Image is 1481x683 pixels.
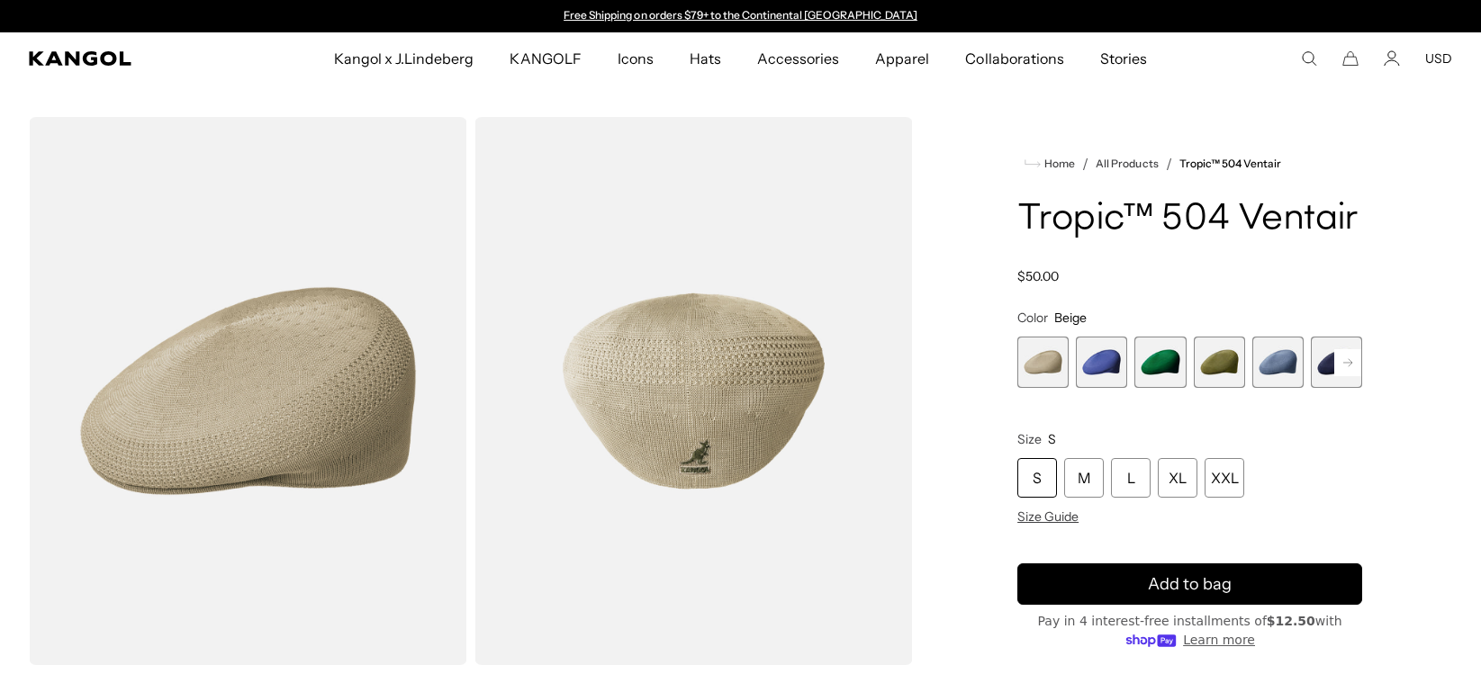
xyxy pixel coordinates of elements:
[1252,337,1304,388] div: 5 of 22
[857,32,947,85] a: Apparel
[1076,337,1127,388] label: Starry Blue
[1179,157,1282,170] a: Tropic™ 504 Ventair
[1076,337,1127,388] div: 2 of 22
[1017,268,1059,284] span: $50.00
[555,9,926,23] div: 1 of 2
[600,32,672,85] a: Icons
[618,32,654,85] span: Icons
[1017,563,1362,605] button: Add to bag
[739,32,857,85] a: Accessories
[1342,50,1359,67] button: Cart
[1159,153,1172,175] li: /
[1082,32,1165,85] a: Stories
[690,32,721,85] span: Hats
[555,9,926,23] div: Announcement
[1158,458,1197,498] div: XL
[672,32,739,85] a: Hats
[1017,431,1042,447] span: Size
[1134,337,1186,388] div: 3 of 22
[564,8,917,22] a: Free Shipping on orders $79+ to the Continental [GEOGRAPHIC_DATA]
[1134,337,1186,388] label: Masters Green
[1205,458,1244,498] div: XXL
[510,32,581,85] span: KANGOLF
[1017,337,1069,388] label: Beige
[875,32,929,85] span: Apparel
[1017,153,1362,175] nav: breadcrumbs
[474,117,913,665] img: color-beige
[555,9,926,23] slideshow-component: Announcement bar
[29,51,221,66] a: Kangol
[1025,156,1075,172] a: Home
[1017,200,1362,239] h1: Tropic™ 504 Ventair
[1425,50,1452,67] button: USD
[1148,572,1232,597] span: Add to bag
[1301,50,1317,67] summary: Search here
[1100,32,1147,85] span: Stories
[1064,458,1104,498] div: M
[1041,157,1075,170] span: Home
[1311,337,1362,388] div: 6 of 22
[1111,458,1151,498] div: L
[1311,337,1362,388] label: Navy
[492,32,599,85] a: KANGOLF
[1017,310,1048,326] span: Color
[1017,508,1079,525] span: Size Guide
[334,32,474,85] span: Kangol x J.Lindeberg
[1075,153,1088,175] li: /
[29,117,467,665] img: color-beige
[1054,310,1087,326] span: Beige
[947,32,1081,85] a: Collaborations
[1384,50,1400,67] a: Account
[1048,431,1056,447] span: S
[1194,337,1245,388] label: Green
[1096,157,1158,170] a: All Products
[1017,458,1057,498] div: S
[757,32,839,85] span: Accessories
[1252,337,1304,388] label: DENIM BLUE
[1194,337,1245,388] div: 4 of 22
[1017,337,1069,388] div: 1 of 22
[965,32,1063,85] span: Collaborations
[316,32,492,85] a: Kangol x J.Lindeberg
